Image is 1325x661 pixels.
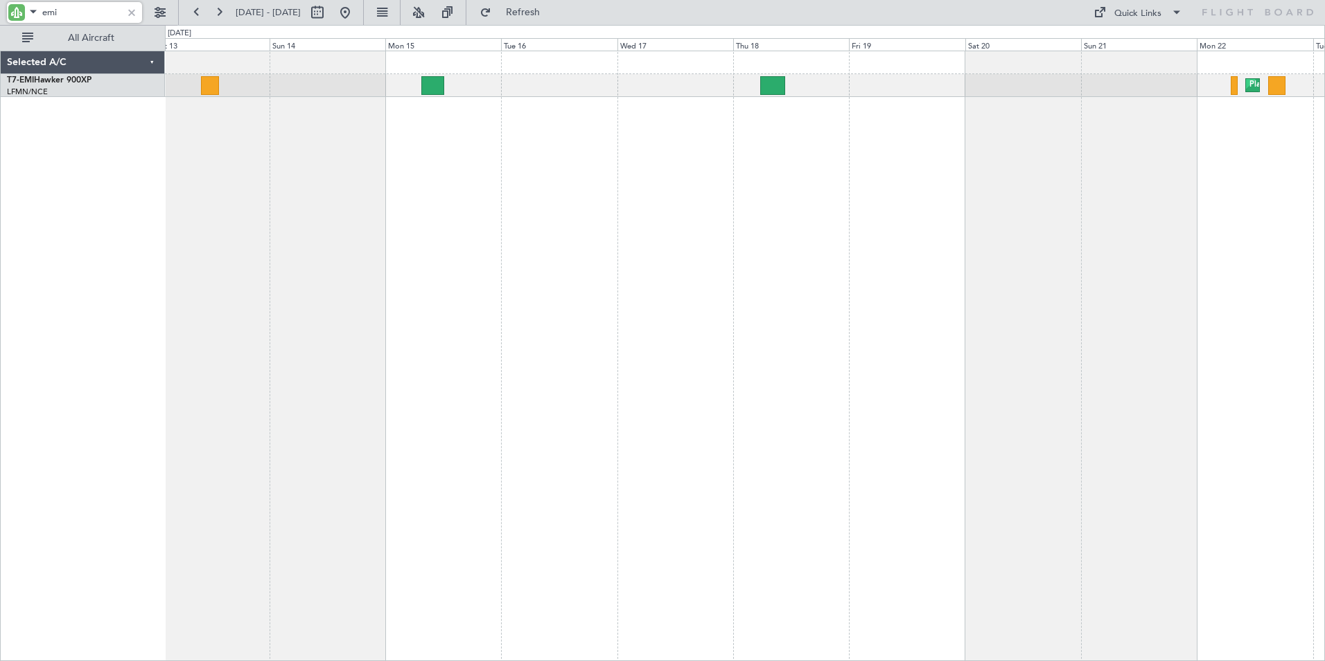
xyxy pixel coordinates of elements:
a: T7-EMIHawker 900XP [7,76,91,85]
div: [DATE] [168,28,191,39]
button: All Aircraft [15,27,150,49]
div: Sat 13 [153,38,269,51]
span: [DATE] - [DATE] [236,6,301,19]
button: Refresh [473,1,556,24]
input: A/C (Reg. or Type) [42,2,122,23]
span: Refresh [494,8,552,17]
div: Fri 19 [849,38,965,51]
div: Sat 20 [965,38,1081,51]
div: Sun 14 [270,38,385,51]
div: Mon 15 [385,38,501,51]
button: Quick Links [1087,1,1189,24]
div: Mon 22 [1197,38,1313,51]
div: Tue 16 [501,38,617,51]
div: Quick Links [1114,7,1161,21]
div: Wed 17 [617,38,733,51]
div: Thu 18 [733,38,849,51]
a: LFMN/NCE [7,87,48,97]
span: All Aircraft [36,33,146,43]
span: T7-EMI [7,76,34,85]
div: Sun 21 [1081,38,1197,51]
